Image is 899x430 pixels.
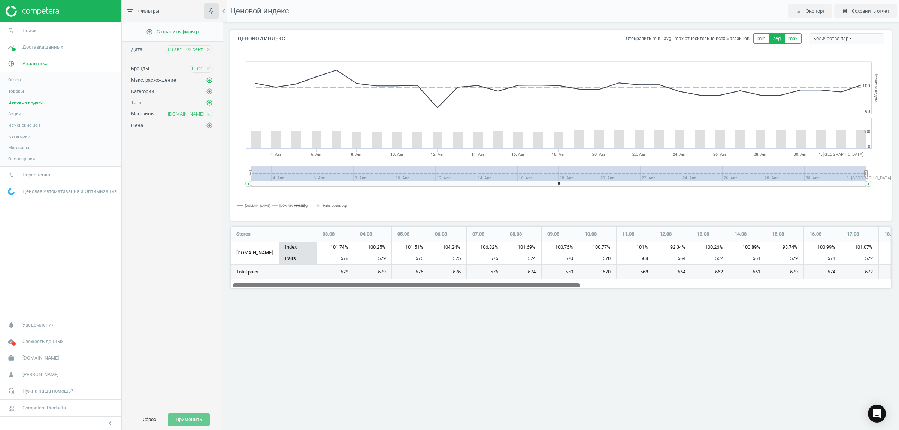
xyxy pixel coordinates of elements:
[697,269,723,275] span: 562
[435,231,447,237] span: 06.08
[865,109,870,114] text: 90
[862,83,870,88] text: 100
[471,152,485,157] tspan: 14. Авг
[4,318,18,332] i: notifications
[592,152,606,157] tspan: 20. Авг
[146,28,153,35] i: add_circle_outline
[660,231,672,237] span: 12.08
[806,8,824,15] span: Экспорт
[510,269,536,275] span: 574
[360,269,386,275] span: 579
[106,419,115,428] i: chevron_left
[622,231,634,237] span: 11.08
[8,122,40,128] span: Изменение цен
[772,269,798,275] span: 579
[772,231,784,237] span: 15.08
[809,231,821,237] span: 16.08
[131,77,176,83] span: Макс. расхождение
[804,253,841,264] div: 574
[168,46,204,53] span: 03 авг. - 02 сент.
[617,242,654,253] div: 101%
[429,242,466,253] div: 104.24%
[472,231,484,237] span: 07.08
[354,242,391,253] div: 100.25%
[841,253,878,264] div: 572
[390,152,404,157] tspan: 10. Авг
[125,7,134,16] i: filter_list
[279,204,305,208] tspan: [DOMAIN_NAME]
[8,99,43,105] span: Ценовой индекс
[360,231,372,237] span: 04.08
[435,269,461,275] span: 575
[101,418,119,428] button: chevron_left
[323,269,348,275] span: 578
[4,351,18,365] i: work
[138,8,159,15] span: Фильтры
[868,405,886,423] div: Open Intercom Messenger
[236,231,251,237] span: Stores
[22,60,48,67] span: Аналитика
[735,269,760,275] span: 561
[206,88,213,95] i: add_circle_outline
[22,27,37,34] span: Поиск
[131,66,149,71] span: Бренды
[510,231,522,237] span: 08.08
[622,269,648,275] span: 568
[22,44,63,51] span: Доставка данных
[660,269,685,275] span: 564
[4,334,18,349] i: cloud_done
[4,24,18,38] i: search
[302,204,308,208] tspan: avg
[735,231,747,237] span: 14.08
[354,253,391,264] div: 579
[585,231,597,237] span: 10.08
[219,7,228,16] i: chevron_left
[504,242,541,253] div: 101.69%
[392,253,429,264] div: 575
[168,413,210,426] button: Применить
[713,152,727,157] tspan: 26. Авг
[8,77,21,83] span: Обзор
[784,33,802,44] button: max
[654,253,691,264] div: 564
[841,242,878,253] div: 101.07%
[842,8,848,14] i: save
[236,269,273,275] span: Total pairs
[552,152,565,157] tspan: 18. Авг
[467,242,504,253] div: 106.82%
[206,122,213,129] button: add_circle_outline
[542,242,579,253] div: 100.76%
[847,231,859,237] span: 17.08
[542,253,579,264] div: 570
[753,33,769,44] button: min
[884,231,896,237] span: 18.08
[230,30,293,48] h4: Ценовой индекс
[22,338,63,345] span: Свежесть данных
[135,413,164,426] button: Сброс
[8,88,24,94] span: Товары
[131,100,141,105] span: Теги
[579,253,616,264] div: 570
[397,231,409,237] span: 05.08
[131,46,142,52] span: Дата
[279,242,317,253] div: Index
[4,384,18,398] i: headset_mic
[429,253,466,264] div: 575
[617,253,654,264] div: 568
[796,8,802,14] i: play_for_work
[766,242,803,253] div: 98.74%
[697,231,709,237] span: 13.08
[317,253,354,264] div: 578
[673,152,686,157] tspan: 24. Авг
[22,188,117,195] span: Ценовая Автоматизация и Оптимизация
[392,242,429,253] div: 101.51%
[168,111,204,118] span: [DOMAIN_NAME]
[585,269,611,275] span: 570
[206,47,211,52] i: close
[804,242,841,253] div: 100.99%
[547,269,573,275] span: 570
[863,129,870,134] text: 500
[431,152,444,157] tspan: 12. Авг
[654,242,691,253] div: 92.34%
